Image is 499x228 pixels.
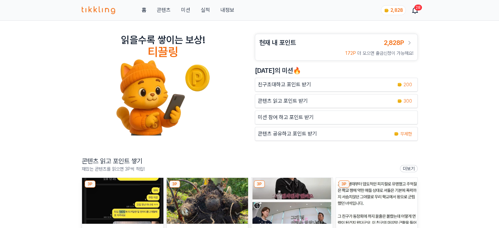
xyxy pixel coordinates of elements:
span: 172P [345,51,356,56]
h2: 읽을수록 쌓이는 보상! [121,34,205,46]
p: 콘텐츠 읽고 포인트 받기 [258,97,308,105]
p: 재밌는 콘텐츠를 읽으면 3P씩 적립! [82,166,145,172]
a: 2,828P [384,38,413,47]
img: 박명수가 일반인 테이블을 많이 계산해주는 이유 ,, [251,178,333,224]
h2: 콘텐츠 읽고 포인트 쌓기 [82,156,145,166]
a: 콘텐츠 읽고 포인트 받기 coin 300 [255,94,418,108]
span: 더 모으면 출금신청이 가능해요! [357,51,413,56]
a: 28 [412,6,418,14]
p: 콘텐츠 공유하고 포인트 받기 [258,130,317,138]
img: “일진 동창이 여전히 정신 못차리고 살고있었습니다.”.jpg,, [336,178,417,224]
button: 미션 [181,6,190,14]
a: 내정보 [220,6,234,14]
span: 300 [404,98,412,104]
span: 2,828 [390,8,403,13]
div: 3P [169,180,180,188]
div: 3P [85,180,95,188]
div: 3P [254,180,265,188]
p: 미션 참여 하고 포인트 받기 [258,114,314,121]
a: 콘텐츠 [156,6,170,14]
a: 홈 [141,6,146,14]
img: coin [384,8,389,13]
img: tikkling_character [116,59,210,135]
h4: 티끌링 [148,46,178,59]
img: 9월이 가장 맛있다는 "이 채소" 건강 효능은 의사도 놀랐습니다. [167,178,248,224]
button: 미션 참여 하고 포인트 받기 [255,111,418,124]
h2: [DATE]의 미션🔥 [255,66,418,75]
img: coin [394,131,399,136]
img: coin [397,82,402,87]
a: 콘텐츠 공유하고 포인트 받기 coin 무제한 [255,127,418,141]
h3: 현재 내 포인트 [259,38,296,47]
img: 티끌링 [82,6,115,14]
div: 3P [339,180,349,188]
button: 친구초대하고 포인트 받기 coin 200 [255,78,418,92]
a: 더보기 [400,165,418,172]
div: 28 [414,5,422,10]
img: coin [397,98,402,104]
p: 친구초대하고 포인트 받기 [258,81,311,89]
span: 무제한 [400,131,412,137]
a: 실적 [200,6,210,14]
span: 200 [404,81,412,88]
span: 2,828P [384,39,404,47]
img: 직원 때문에 스트레스 받는 중국집 사장님,, [82,178,163,224]
a: coin 2,828 [381,5,405,15]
